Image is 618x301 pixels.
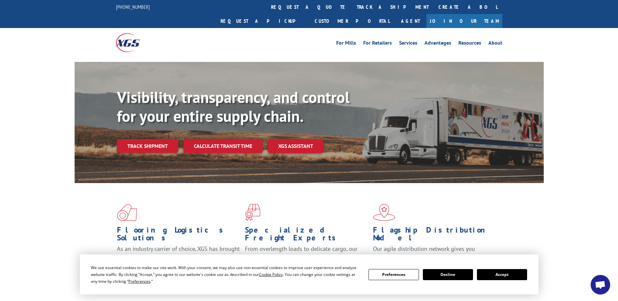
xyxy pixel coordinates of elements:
[245,226,368,245] h1: Specialized Freight Experts
[591,275,610,294] div: Open chat
[116,4,150,10] a: [PHONE_NUMBER]
[117,204,137,221] img: xgs-icon-total-supply-chain-intelligence-red
[91,264,361,285] div: We use essential cookies to make our site work. With your consent, we may also use non-essential ...
[426,14,502,28] a: Join Our Team
[117,139,178,153] a: Track shipment
[477,269,527,280] button: Accept
[373,204,395,221] img: xgs-icon-flagship-distribution-model-red
[216,14,310,28] a: Request a pickup
[399,40,417,48] a: Services
[424,40,451,48] a: Advantages
[373,245,493,260] span: Our agile distribution network gives you nationwide inventory management on demand.
[183,139,263,153] a: Calculate transit time
[245,204,260,221] img: xgs-icon-focused-on-flooring-red
[245,245,368,274] p: From overlength loads to delicate cargo, our experienced staff knows the best way to move your fr...
[373,226,496,245] h1: Flagship Distribution Model
[336,40,356,48] a: For Mills
[117,245,240,268] span: As an industry carrier of choice, XGS has brought innovation and dedication to flooring logistics...
[310,14,395,28] a: Customer Portal
[488,40,502,48] a: About
[117,226,240,245] h1: Flooring Logistics Solutions
[395,14,426,28] a: Agent
[368,269,419,280] button: Preferences
[458,40,481,48] a: Resources
[268,139,323,153] a: XGS ASSISTANT
[80,254,539,294] div: Cookie Consent Prompt
[128,279,151,284] span: Preferences
[259,272,283,277] span: Cookie Policy
[117,87,350,126] b: Visibility, transparency, and control for your entire supply chain.
[423,269,473,280] button: Decline
[363,40,392,48] a: For Retailers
